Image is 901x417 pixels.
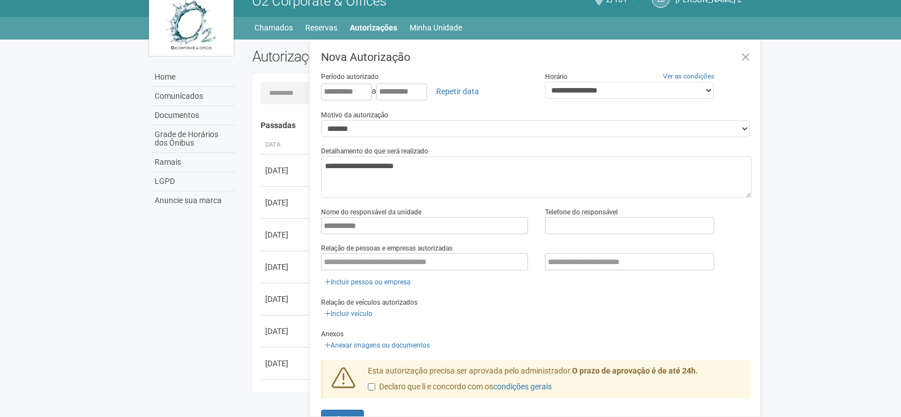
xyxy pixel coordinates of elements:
[493,382,552,391] a: condições gerais
[321,276,414,288] a: Incluir pessoa ou empresa
[254,20,293,36] a: Chamados
[152,191,235,210] a: Anuncie sua marca
[152,125,235,153] a: Grade de Horários dos Ônibus
[152,87,235,106] a: Comunicados
[321,146,428,156] label: Detalhamento do que será realizado
[265,293,307,305] div: [DATE]
[305,20,337,36] a: Reservas
[545,72,568,82] label: Horário
[359,366,752,398] div: Esta autorização precisa ser aprovada pelo administrador.
[572,366,698,375] strong: O prazo de aprovação é de até 24h.
[261,136,311,155] th: Data
[321,82,528,101] div: a
[663,72,714,80] a: Ver as condições
[321,308,376,320] a: Incluir veículo
[321,72,379,82] label: Período autorizado
[152,106,235,125] a: Documentos
[410,20,462,36] a: Minha Unidade
[152,172,235,191] a: LGPD
[321,339,433,352] a: Anexar imagens ou documentos
[252,48,494,65] h2: Autorizações
[265,165,307,176] div: [DATE]
[265,358,307,369] div: [DATE]
[152,68,235,87] a: Home
[152,153,235,172] a: Ramais
[265,326,307,337] div: [DATE]
[321,243,452,253] label: Relação de pessoas e empresas autorizadas
[321,51,751,63] h3: Nova Autorização
[321,110,388,120] label: Motivo da autorização
[265,197,307,208] div: [DATE]
[321,207,421,217] label: Nome do responsável da unidade
[368,381,552,393] label: Declaro que li e concordo com os
[545,207,618,217] label: Telefone do responsável
[368,383,375,390] input: Declaro que li e concordo com oscondições gerais
[261,121,744,130] h4: Passadas
[429,82,486,101] a: Repetir data
[321,297,417,308] label: Relação de veículos autorizados
[350,20,397,36] a: Autorizações
[265,261,307,273] div: [DATE]
[265,229,307,240] div: [DATE]
[321,329,344,339] label: Anexos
